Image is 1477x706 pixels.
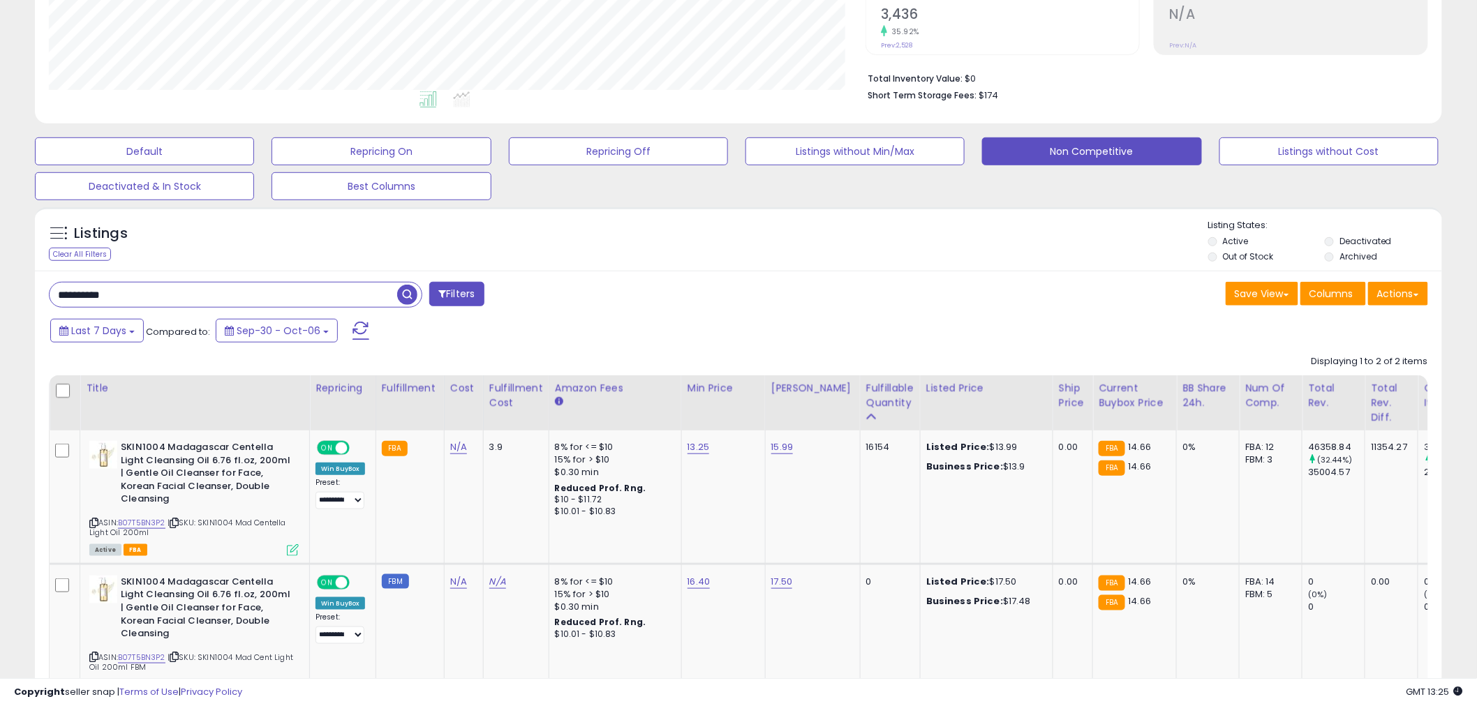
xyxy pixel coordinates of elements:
button: Last 7 Days [50,319,144,343]
label: Deactivated [1339,235,1392,247]
small: 35.92% [887,27,919,37]
div: $13.9 [926,460,1042,473]
div: Clear All Filters [49,248,111,261]
div: 16154 [866,441,910,453]
small: FBM [382,574,409,589]
div: 0.00 [1059,576,1082,588]
button: Non Competitive [982,137,1201,165]
div: $17.50 [926,576,1042,588]
span: | SKU: SKIN1004 Mad Centella Light Oil 200ml [89,517,286,538]
a: 13.25 [688,440,710,454]
span: OFF [348,576,370,588]
b: Listed Price: [926,575,990,588]
div: 0 [866,576,910,588]
div: Listed Price [926,381,1047,396]
button: Sep-30 - Oct-06 [216,319,338,343]
div: Total Rev. Diff. [1371,381,1412,425]
div: Fulfillment [382,381,438,396]
div: BB Share 24h. [1182,381,1233,410]
div: $10.01 - $10.83 [555,629,671,640]
button: Save View [1226,282,1298,306]
a: Terms of Use [119,685,179,698]
span: 14.66 [1129,460,1152,473]
div: FBM: 5 [1245,588,1291,601]
span: Columns [1309,287,1353,301]
small: FBA [1099,441,1125,456]
li: $0 [868,69,1418,86]
img: 31aW7hCdWrL._SL40_.jpg [89,576,117,603]
div: 15% for > $10 [555,453,671,466]
span: OFF [348,442,370,454]
button: Deactivated & In Stock [35,172,254,200]
a: 15.99 [771,440,794,454]
div: Amazon Fees [555,381,676,396]
button: Columns [1300,282,1366,306]
div: $10.01 - $10.83 [555,506,671,518]
div: 3.9 [489,441,538,453]
div: 15% for > $10 [555,588,671,601]
small: (32.44%) [1317,454,1352,465]
b: SKIN1004 Madagascar Centella Light Cleansing Oil 6.76 fl.oz, 200ml | Gentle Oil Cleanser for Face... [121,441,290,509]
b: Reduced Prof. Rng. [555,482,646,494]
a: B07T5BN3P2 [118,652,165,663]
strong: Copyright [14,685,65,698]
small: Prev: N/A [1169,41,1196,50]
b: Short Term Storage Fees: [868,89,977,101]
span: Last 7 Days [71,324,126,338]
div: Displaying 1 to 2 of 2 items [1312,355,1428,368]
div: $0.30 min [555,601,671,613]
a: N/A [450,440,467,454]
div: $0.30 min [555,466,671,479]
span: All listings currently available for purchase on Amazon [89,544,121,556]
div: Ordered Items [1424,381,1475,410]
div: ASIN: [89,441,299,555]
span: ON [318,576,336,588]
div: Fulfillable Quantity [866,381,914,410]
label: Archived [1339,250,1377,262]
div: $17.48 [926,595,1042,608]
h5: Listings [74,224,128,243]
span: 14.66 [1129,440,1152,453]
div: 0.00 [1371,576,1407,588]
a: B07T5BN3P2 [118,517,165,529]
span: FBA [124,544,147,556]
b: SKIN1004 Madagascar Centella Light Cleansing Oil 6.76 fl.oz, 200ml | Gentle Oil Cleanser for Face... [121,576,290,644]
div: Min Price [688,381,759,396]
b: Listed Price: [926,440,990,453]
a: 17.50 [771,575,793,589]
div: 0 [1308,601,1365,613]
div: 35004.57 [1308,466,1365,479]
small: Prev: 2,528 [881,41,912,50]
span: $174 [979,89,998,102]
div: $13.99 [926,441,1042,453]
small: (0%) [1308,589,1328,600]
div: Cost [450,381,477,396]
img: 31aW7hCdWrL._SL40_.jpg [89,441,117,469]
label: Out of Stock [1223,250,1274,262]
h2: N/A [1169,6,1427,25]
a: N/A [450,575,467,589]
button: Repricing Off [509,137,728,165]
small: Amazon Fees. [555,396,563,408]
b: Business Price: [926,594,1003,608]
div: 8% for <= $10 [555,441,671,453]
div: Total Rev. [1308,381,1359,410]
a: Privacy Policy [181,685,242,698]
small: FBA [382,441,408,456]
div: 0% [1182,441,1229,453]
p: Listing States: [1208,219,1442,232]
span: 14.66 [1129,594,1152,608]
div: Current Buybox Price [1099,381,1171,410]
button: Best Columns [272,172,491,200]
div: 0 [1308,576,1365,588]
div: Win BuyBox [316,597,365,610]
span: | SKU: SKIN1004 Mad Cent Light Oil 200ml FBM [89,652,293,673]
a: N/A [489,575,506,589]
div: Preset: [316,478,365,509]
div: 0.00 [1059,441,1082,453]
a: 16.40 [688,575,711,589]
small: FBA [1099,576,1125,591]
label: Active [1223,235,1249,247]
button: Listings without Min/Max [745,137,965,165]
div: FBA: 12 [1245,441,1291,453]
